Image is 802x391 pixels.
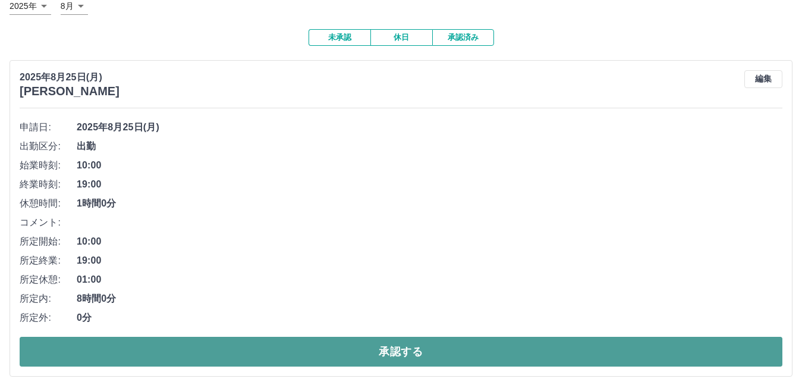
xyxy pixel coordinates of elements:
button: 承認済み [432,29,494,46]
button: 休日 [370,29,432,46]
span: 出勤区分: [20,139,77,154]
span: 所定外: [20,311,77,325]
span: 19:00 [77,177,782,192]
span: 10:00 [77,234,782,249]
button: 編集 [744,70,782,88]
span: 始業時刻: [20,158,77,173]
p: 2025年8月25日(月) [20,70,119,85]
button: 承認する [20,337,782,367]
span: 所定終業: [20,254,77,268]
span: 2025年8月25日(月) [77,120,782,134]
button: 未承認 [309,29,370,46]
span: 所定内: [20,292,77,306]
span: 所定休憩: [20,273,77,287]
span: 終業時刻: [20,177,77,192]
span: 1時間0分 [77,196,782,211]
span: 01:00 [77,273,782,287]
span: コメント: [20,215,77,230]
span: 19:00 [77,254,782,268]
span: 申請日: [20,120,77,134]
span: 10:00 [77,158,782,173]
span: 8時間0分 [77,292,782,306]
span: 出勤 [77,139,782,154]
span: 所定開始: [20,234,77,249]
span: 休憩時間: [20,196,77,211]
span: 0分 [77,311,782,325]
h3: [PERSON_NAME] [20,85,119,98]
